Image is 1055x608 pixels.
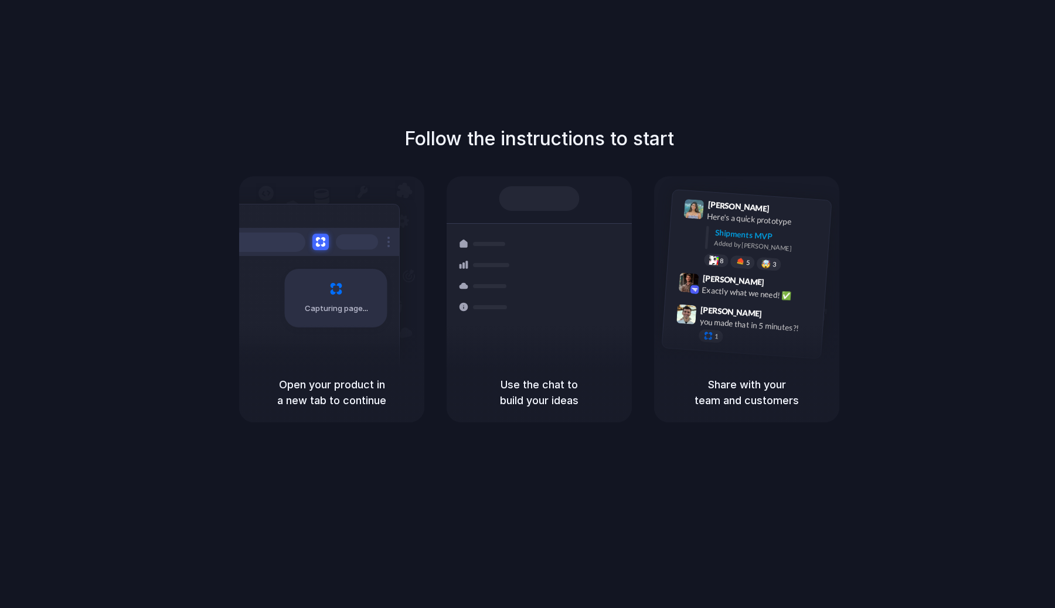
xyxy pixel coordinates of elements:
h5: Share with your team and customers [668,377,825,408]
span: 5 [746,259,750,266]
span: 1 [714,333,719,340]
div: 🤯 [761,259,771,268]
span: 9:42 AM [768,277,792,291]
span: Capturing page [305,303,370,315]
span: [PERSON_NAME] [700,303,763,320]
h5: Use the chat to build your ideas [461,377,618,408]
span: [PERSON_NAME] [702,272,764,289]
h5: Open your product in a new tab to continue [253,377,410,408]
span: 9:41 AM [773,204,797,218]
div: Exactly what we need! ✅ [702,283,819,303]
div: Added by [PERSON_NAME] [714,238,822,255]
span: 3 [772,261,777,268]
div: Here's a quick prototype [707,210,824,230]
span: 9:47 AM [765,309,789,323]
span: 8 [720,258,724,264]
span: [PERSON_NAME] [707,198,770,215]
div: Shipments MVP [714,227,823,246]
h1: Follow the instructions to start [404,125,674,153]
div: you made that in 5 minutes?! [699,315,816,335]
